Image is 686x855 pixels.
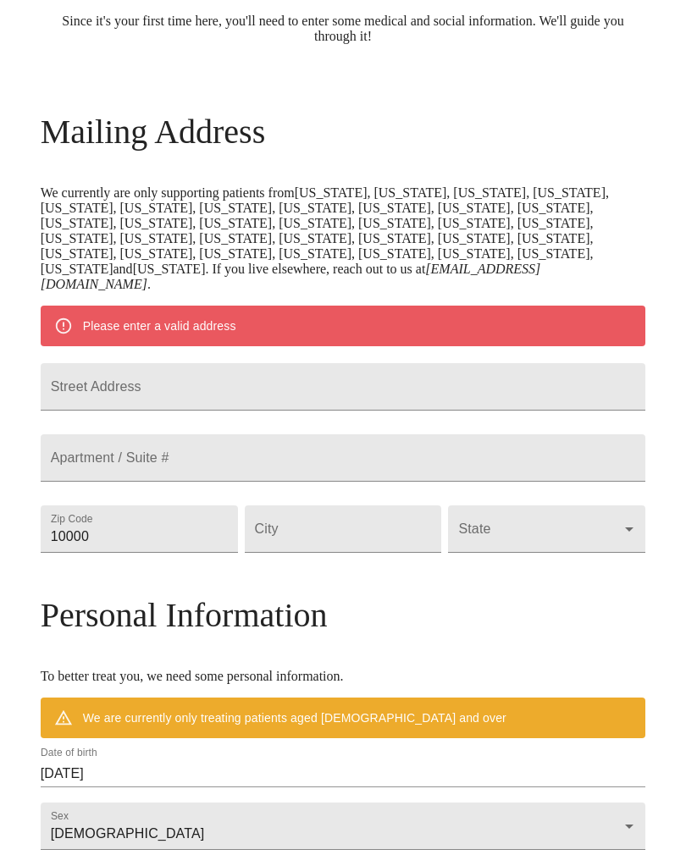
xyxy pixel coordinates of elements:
div: [DEMOGRAPHIC_DATA] [41,803,646,850]
p: To better treat you, we need some personal information. [41,669,646,684]
h3: Mailing Address [41,112,646,152]
label: Date of birth [41,748,97,758]
div: We are currently only treating patients aged [DEMOGRAPHIC_DATA] and over [83,703,506,733]
p: Since it's your first time here, you'll need to enter some medical and social information. We'll ... [41,14,646,44]
em: [EMAIL_ADDRESS][DOMAIN_NAME] [41,262,541,291]
div: ​ [448,505,645,553]
div: Please enter a valid address [83,311,236,341]
p: We currently are only supporting patients from [US_STATE], [US_STATE], [US_STATE], [US_STATE], [U... [41,185,646,292]
h3: Personal Information [41,595,646,635]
